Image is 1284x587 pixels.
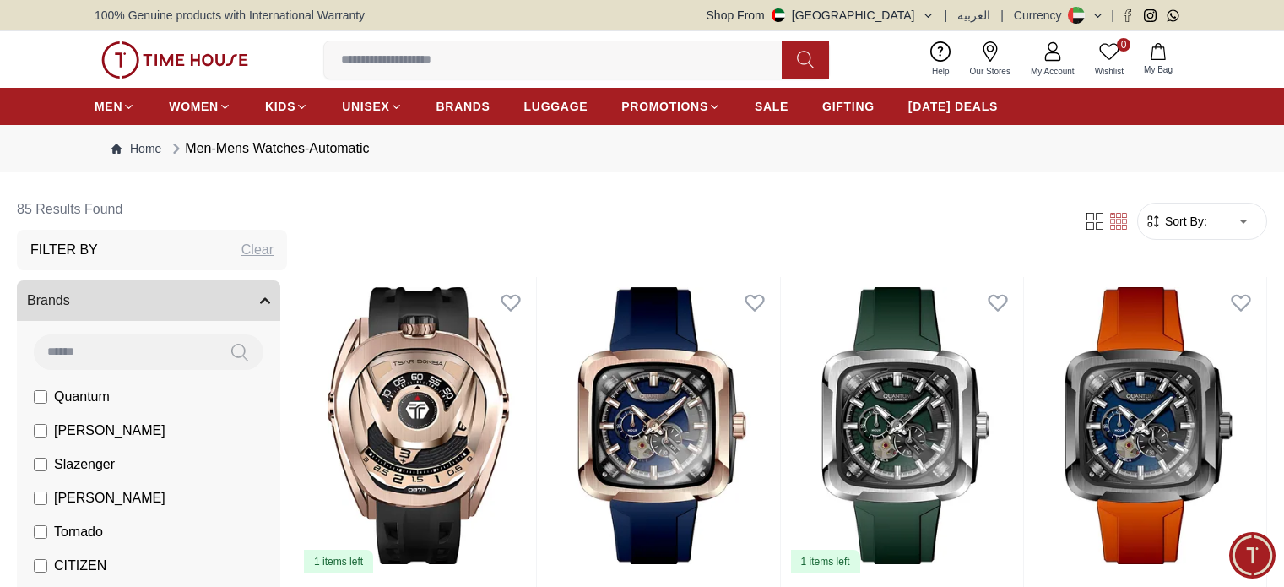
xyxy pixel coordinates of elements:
a: [DATE] DEALS [908,91,998,122]
span: [PERSON_NAME] [54,488,165,508]
span: Tornado [54,522,103,542]
img: TSAR BOMBA Men's Automatic ROSE GOLD Dial Watch - TB8213ASET-07 [301,277,536,574]
span: CITIZEN [54,556,106,576]
span: [PERSON_NAME] [54,421,165,441]
img: QUANTUM Men's Automatic Green Dial Watch - QMG1135.375 [788,277,1023,574]
span: PROMOTIONS [621,98,708,115]
a: 0Wishlist [1085,38,1134,81]
h3: Filter By [30,240,98,260]
input: CITIZEN [34,559,47,573]
a: Instagram [1144,9,1157,22]
span: Quantum [54,387,110,407]
div: 1 items left [791,550,860,573]
span: 100% Genuine products with International Warranty [95,7,365,24]
span: BRANDS [436,98,490,115]
div: Men-Mens Watches-Automatic [168,139,369,159]
a: WOMEN [169,91,231,122]
a: QUANTUM Men's Automatic Green Dial Watch - QMG1135.3751 items left [788,277,1023,574]
span: SALE [755,98,788,115]
input: [PERSON_NAME] [34,492,47,505]
div: Clear [241,240,274,260]
a: LUGGAGE [524,91,588,122]
span: Wishlist [1088,65,1130,78]
a: Home [111,140,161,157]
button: My Bag [1134,40,1183,79]
a: Whatsapp [1167,9,1179,22]
nav: Breadcrumb [95,125,1189,172]
span: 0 [1117,38,1130,52]
span: | [945,7,948,24]
img: United Arab Emirates [772,8,785,22]
a: TSAR BOMBA Men's Automatic ROSE GOLD Dial Watch - TB8213ASET-071 items left [301,277,536,574]
a: KIDS [265,91,308,122]
button: العربية [957,7,990,24]
a: GIFTING [822,91,875,122]
span: Brands [27,291,70,311]
h6: 85 Results Found [17,189,287,230]
button: Shop From[GEOGRAPHIC_DATA] [707,7,935,24]
a: PROMOTIONS [621,91,721,122]
div: Currency [1014,7,1069,24]
img: ... [101,41,248,79]
span: WOMEN [169,98,219,115]
span: Help [925,65,956,78]
img: QUANTUM Men's Automatic Blue Dial Watch - QMG1135.499 [544,277,779,574]
input: [PERSON_NAME] [34,424,47,438]
span: | [1000,7,1004,24]
a: Facebook [1121,9,1134,22]
span: My Bag [1137,63,1179,76]
span: GIFTING [822,98,875,115]
span: UNISEX [342,98,389,115]
a: BRANDS [436,91,490,122]
span: MEN [95,98,122,115]
input: Slazenger [34,458,47,471]
button: Sort By: [1145,213,1207,230]
div: 1 items left [304,550,373,573]
a: SALE [755,91,788,122]
input: Tornado [34,525,47,539]
span: Our Stores [963,65,1017,78]
span: LUGGAGE [524,98,588,115]
div: Chat Widget [1229,532,1276,579]
a: Our Stores [960,38,1021,81]
a: Help [922,38,960,81]
span: [DATE] DEALS [908,98,998,115]
span: My Account [1024,65,1081,78]
a: MEN [95,91,135,122]
img: QUANTUM Men's Automatic Blue Dial Watch - QMG1135.090 [1031,277,1266,574]
a: UNISEX [342,91,402,122]
input: Quantum [34,390,47,404]
span: Slazenger [54,454,115,475]
span: Sort By: [1162,213,1207,230]
span: | [1111,7,1114,24]
button: Brands [17,280,280,321]
span: KIDS [265,98,295,115]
